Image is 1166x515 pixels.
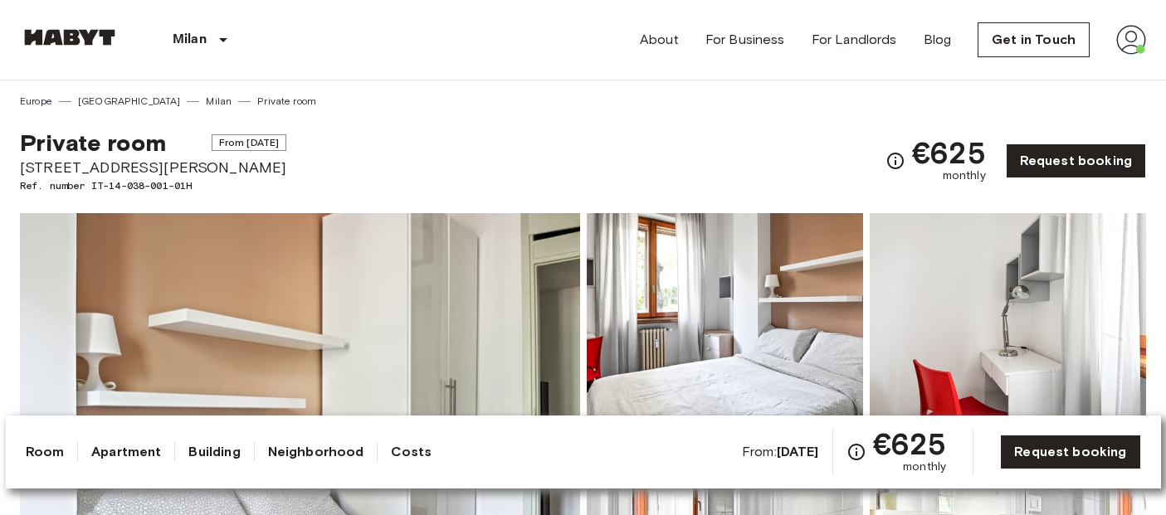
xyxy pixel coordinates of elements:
[212,134,287,151] span: From [DATE]
[173,30,207,50] p: Milan
[640,30,679,50] a: About
[846,442,866,462] svg: Check cost overview for full price breakdown. Please note that discounts apply to new joiners onl...
[206,94,232,109] a: Milan
[587,213,863,430] img: Picture of unit IT-14-038-001-01H
[885,151,905,171] svg: Check cost overview for full price breakdown. Please note that discounts apply to new joiners onl...
[903,459,946,475] span: monthly
[1000,435,1140,469] a: Request booking
[20,178,286,193] span: Ref. number IT-14-038-001-01H
[1116,25,1146,55] img: avatar
[20,94,52,109] a: Europe
[20,129,166,157] span: Private room
[20,157,286,178] span: [STREET_ADDRESS][PERSON_NAME]
[742,443,819,461] span: From:
[1006,143,1146,178] a: Request booking
[912,138,986,168] span: €625
[20,29,120,46] img: Habyt
[26,442,65,462] a: Room
[188,442,240,462] a: Building
[873,429,947,459] span: €625
[943,168,986,184] span: monthly
[978,22,1090,57] a: Get in Touch
[78,94,181,109] a: [GEOGRAPHIC_DATA]
[391,442,432,462] a: Costs
[777,444,819,459] b: [DATE]
[870,213,1146,430] img: Picture of unit IT-14-038-001-01H
[268,442,364,462] a: Neighborhood
[812,30,897,50] a: For Landlords
[91,442,161,462] a: Apartment
[257,94,316,109] a: Private room
[705,30,785,50] a: For Business
[924,30,952,50] a: Blog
